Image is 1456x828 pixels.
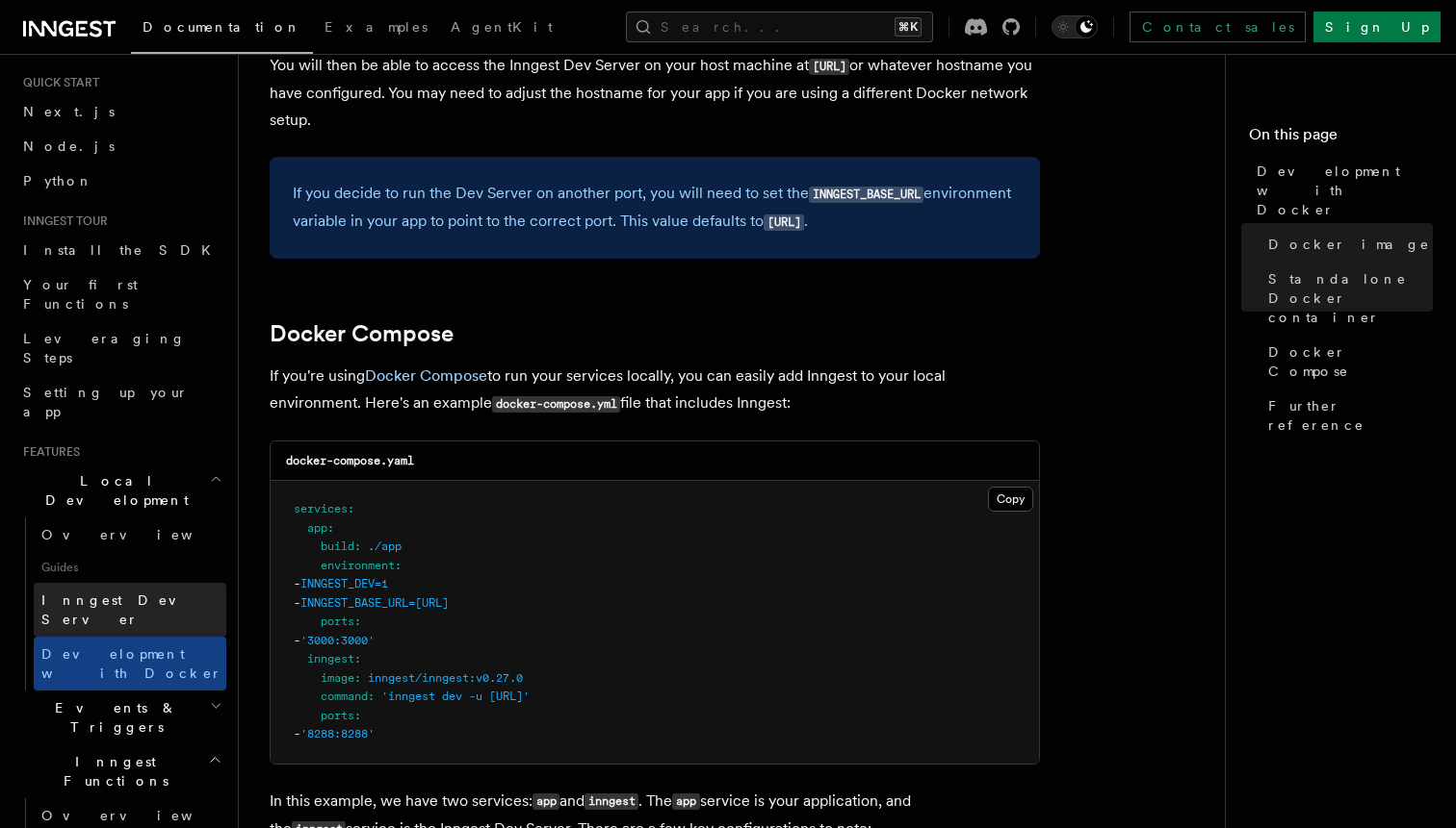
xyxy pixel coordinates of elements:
span: Overview [41,808,240,823]
span: Your first Functions [23,277,138,312]
span: Next.js [23,104,115,119]
span: : [348,502,354,515]
a: Further reference [1261,389,1433,442]
span: Standalone Docker container [1268,269,1433,327]
span: : [395,559,402,572]
code: [URL] [809,59,849,75]
a: Development with Docker [34,637,226,690]
span: services [294,502,348,515]
span: : [354,615,361,628]
a: Leveraging Steps [15,321,226,375]
span: AgentKit [451,19,553,35]
a: Next.js [15,94,226,129]
p: You will then be able to access the Inngest Dev Server on your host machine at or whatever hostna... [270,52,1040,134]
span: - [294,727,300,740]
code: inngest [585,793,638,810]
code: app [533,793,559,810]
a: Contact sales [1130,12,1306,42]
span: Further reference [1268,396,1433,435]
span: Docker Compose [1268,342,1433,381]
span: : [354,709,361,722]
span: Setting up your app [23,385,189,419]
code: docker-compose.yaml [286,454,414,467]
p: If you're using to run your services locally, you can easily add Inngest to your local environmen... [270,363,1040,417]
span: : [354,671,361,685]
code: [URL] [764,214,804,231]
span: - [294,577,300,590]
span: image [321,671,354,685]
span: Inngest Dev Server [41,592,206,627]
span: : [327,521,334,535]
span: Development with Docker [1257,162,1433,219]
span: Install the SDK [23,242,222,258]
span: - [294,596,300,610]
button: Toggle dark mode [1052,15,1098,38]
a: Python [15,163,226,198]
kbd: ⌘K [895,17,922,37]
span: : [354,539,361,553]
span: Leveraging Steps [23,331,186,365]
span: Development with Docker [41,646,222,681]
span: ports [321,709,354,722]
span: build [321,539,354,553]
span: Events & Triggers [15,698,210,737]
span: '3000:3000' [300,634,375,647]
button: Inngest Functions [15,744,226,798]
span: INNGEST_DEV=1 [300,577,388,590]
code: app [672,793,699,810]
span: Inngest Functions [15,752,208,790]
span: Local Development [15,471,210,510]
a: Docker image [1261,227,1433,262]
span: 'inngest dev -u [URL]' [381,690,530,703]
button: Copy [988,487,1033,512]
span: : [354,652,361,665]
span: ports [321,615,354,628]
span: command [321,690,368,703]
a: AgentKit [439,6,564,52]
span: Guides [34,552,226,583]
a: Sign Up [1313,12,1441,42]
span: Inngest tour [15,213,108,229]
a: Documentation [131,6,313,54]
a: Setting up your app [15,375,226,429]
a: Inngest Dev Server [34,583,226,637]
span: '8288:8288' [300,727,375,740]
span: Python [23,173,93,188]
span: - [294,634,300,647]
h4: On this page [1249,123,1433,154]
a: Docker Compose [365,366,487,385]
span: INNGEST_BASE_URL=[URL] [300,596,449,610]
a: Docker Compose [1261,335,1433,389]
a: Docker Compose [270,320,454,347]
span: Quick start [15,75,99,90]
span: inngest [307,652,354,665]
a: Standalone Docker container [1261,262,1433,335]
a: Install the SDK [15,233,226,267]
span: inngest/inngest:v0.27.0 [368,671,523,685]
a: Examples [313,6,439,52]
a: Your first Functions [15,267,226,321]
p: If you decide to run the Dev Server on another port, you will need to set the environment variabl... [293,180,1017,236]
span: Documentation [143,19,301,35]
a: Development with Docker [1249,154,1433,227]
span: Features [15,444,80,460]
button: Search...⌘K [626,12,933,42]
div: Local Development [15,517,226,690]
span: ./app [368,539,402,553]
button: Local Development [15,464,226,517]
code: docker-compose.yml [492,396,620,413]
span: : [368,690,375,703]
span: Docker image [1268,235,1430,254]
a: Overview [34,517,226,552]
span: app [307,521,327,535]
button: Events & Triggers [15,690,226,744]
span: environment [321,559,395,572]
span: Overview [41,527,240,542]
span: Examples [325,19,428,35]
a: Node.js [15,129,226,163]
span: Node.js [23,138,115,154]
code: INNGEST_BASE_URL [809,187,923,203]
